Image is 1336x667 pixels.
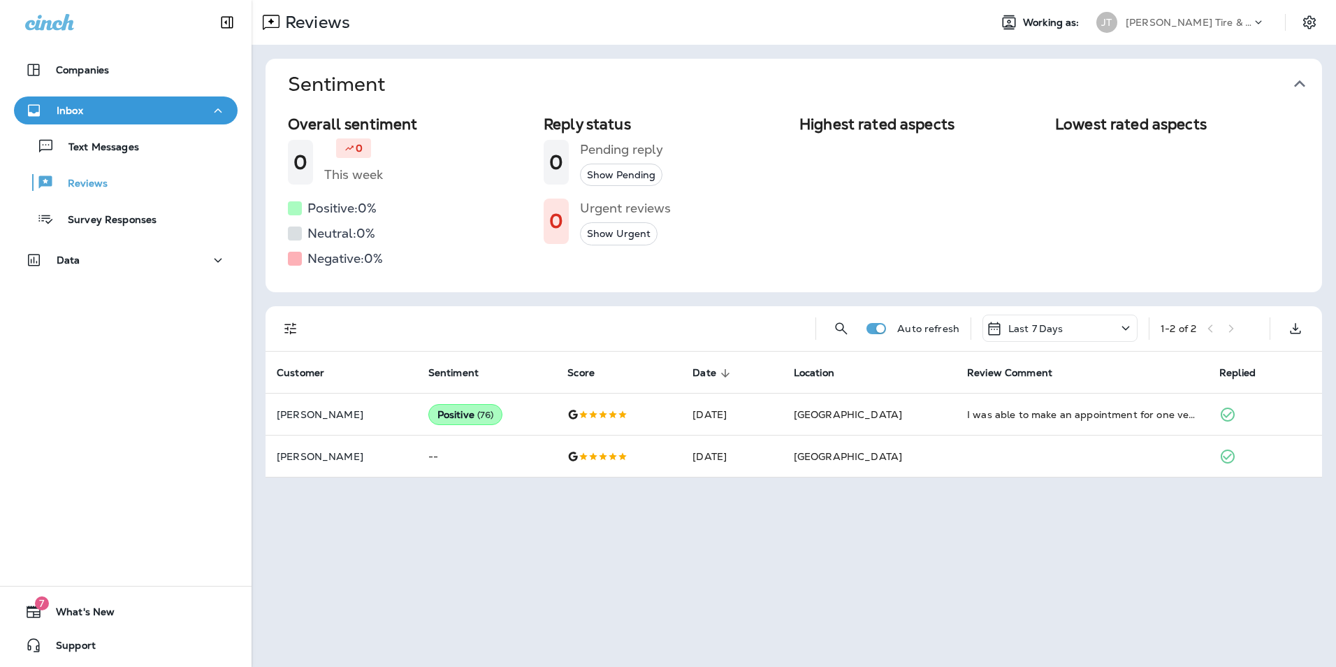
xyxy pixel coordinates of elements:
p: 0 [356,141,363,155]
p: [PERSON_NAME] Tire & Auto [1126,17,1251,28]
span: Review Comment [967,367,1052,379]
h2: Lowest rated aspects [1055,115,1300,133]
button: Reviews [14,168,238,197]
button: 7What's New [14,598,238,626]
p: Survey Responses [54,214,157,227]
h5: Urgent reviews [580,197,671,220]
span: Date [692,367,734,380]
button: Text Messages [14,131,238,161]
p: Companies [56,64,109,76]
h5: Negative: 0 % [307,248,383,270]
span: Working as: [1023,17,1082,29]
button: Filters [277,315,305,343]
span: Sentiment [428,367,497,380]
h5: This week [324,164,383,186]
div: JT [1096,12,1117,33]
h2: Overall sentiment [288,115,532,133]
span: Date [692,367,716,379]
span: Replied [1219,367,1256,379]
button: Inbox [14,96,238,124]
h1: 0 [293,151,307,174]
span: What's New [42,606,115,623]
button: Companies [14,56,238,84]
button: Collapse Sidebar [208,8,247,36]
p: [PERSON_NAME] [277,451,406,462]
p: Reviews [54,178,108,191]
button: Show Urgent [580,222,658,245]
p: Auto refresh [897,323,959,334]
p: Text Messages [55,141,139,155]
span: Location [794,367,834,379]
span: [GEOGRAPHIC_DATA] [794,450,902,463]
h5: Positive: 0 % [307,197,377,220]
span: Support [42,640,96,657]
p: [PERSON_NAME] [277,409,406,420]
button: Sentiment [277,59,1333,110]
td: [DATE] [681,394,782,436]
button: Export as CSV [1281,315,1309,343]
td: -- [417,436,557,478]
span: ( 76 ) [477,409,494,421]
span: [GEOGRAPHIC_DATA] [794,408,902,421]
button: Search Reviews [827,315,855,343]
h1: 0 [549,151,563,174]
span: Review Comment [967,367,1070,380]
div: 1 - 2 of 2 [1161,323,1196,334]
span: 7 [35,596,49,610]
p: Last 7 Days [1008,323,1063,334]
p: Reviews [279,12,350,33]
div: Sentiment [266,110,1322,292]
p: Data [57,254,80,266]
span: Location [794,367,852,380]
span: Score [567,367,613,380]
h1: Sentiment [288,73,385,96]
button: Survey Responses [14,204,238,234]
p: Inbox [57,105,83,116]
span: Score [567,367,595,379]
h2: Highest rated aspects [799,115,1044,133]
h5: Pending reply [580,138,663,161]
span: Sentiment [428,367,479,379]
button: Settings [1297,10,1322,35]
button: Support [14,631,238,659]
button: Data [14,246,238,274]
span: Customer [277,367,324,379]
h1: 0 [549,210,563,233]
div: Positive [428,404,503,425]
button: Show Pending [580,164,662,187]
span: Replied [1219,367,1274,380]
td: [DATE] [681,436,782,478]
h5: Neutral: 0 % [307,222,375,245]
h2: Reply status [544,115,788,133]
div: I was able to make an appointment for one vehicle right away and they were able to squeeze in a s... [967,408,1197,422]
span: Customer [277,367,342,380]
